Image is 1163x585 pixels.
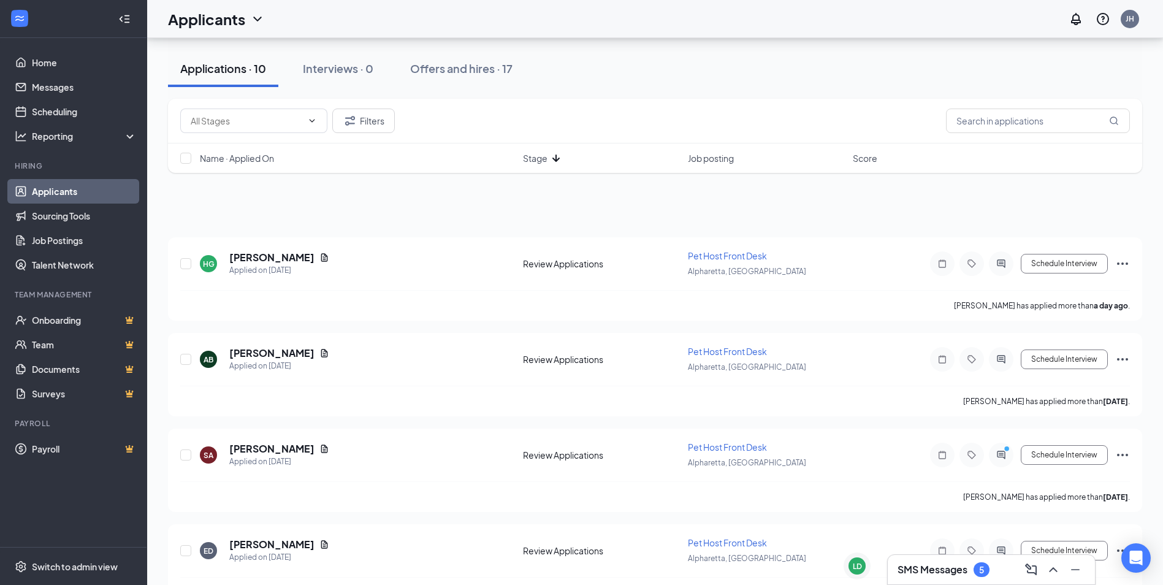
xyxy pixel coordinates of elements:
[935,259,950,269] svg: Note
[964,546,979,556] svg: Tag
[32,228,137,253] a: Job Postings
[168,9,245,29] h1: Applicants
[1109,116,1119,126] svg: MagnifyingGlass
[32,99,137,124] a: Scheduling
[250,12,265,26] svg: ChevronDown
[15,161,134,171] div: Hiring
[15,289,134,300] div: Team Management
[1121,543,1151,573] div: Open Intercom Messenger
[898,563,967,576] h3: SMS Messages
[1115,256,1130,271] svg: Ellipses
[935,450,950,460] svg: Note
[688,458,806,467] span: Alpharetta, [GEOGRAPHIC_DATA]
[1021,254,1108,273] button: Schedule Interview
[523,258,681,270] div: Review Applications
[13,12,26,25] svg: WorkstreamLogo
[853,152,877,164] span: Score
[191,114,302,128] input: All Stages
[32,179,137,204] a: Applicants
[15,130,27,142] svg: Analysis
[935,546,950,556] svg: Note
[15,418,134,429] div: Payroll
[549,151,563,166] svg: ArrowDown
[688,152,734,164] span: Job posting
[688,250,767,261] span: Pet Host Front Desk
[229,456,329,468] div: Applied on [DATE]
[319,444,329,454] svg: Document
[1021,445,1108,465] button: Schedule Interview
[946,109,1130,133] input: Search in applications
[523,152,547,164] span: Stage
[303,61,373,76] div: Interviews · 0
[994,354,1009,364] svg: ActiveChat
[1001,445,1016,455] svg: PrimaryDot
[979,565,984,575] div: 5
[1069,12,1083,26] svg: Notifications
[204,354,213,365] div: AB
[994,259,1009,269] svg: ActiveChat
[32,357,137,381] a: DocumentsCrown
[1024,562,1039,577] svg: ComposeMessage
[1068,562,1083,577] svg: Minimize
[1103,397,1128,406] b: [DATE]
[332,109,395,133] button: Filter Filters
[307,116,317,126] svg: ChevronDown
[994,546,1009,556] svg: ActiveChat
[229,360,329,372] div: Applied on [DATE]
[32,204,137,228] a: Sourcing Tools
[523,353,681,365] div: Review Applications
[32,130,137,142] div: Reporting
[1094,301,1128,310] b: a day ago
[1103,492,1128,502] b: [DATE]
[319,253,329,262] svg: Document
[1021,541,1108,560] button: Schedule Interview
[343,113,357,128] svg: Filter
[229,346,315,360] h5: [PERSON_NAME]
[15,560,27,573] svg: Settings
[180,61,266,76] div: Applications · 10
[32,75,137,99] a: Messages
[523,449,681,461] div: Review Applications
[203,259,215,269] div: HG
[229,551,329,564] div: Applied on [DATE]
[1043,560,1063,579] button: ChevronUp
[229,264,329,277] div: Applied on [DATE]
[410,61,513,76] div: Offers and hires · 17
[964,354,979,364] svg: Tag
[229,538,315,551] h5: [PERSON_NAME]
[1126,13,1134,24] div: JH
[1066,560,1085,579] button: Minimize
[688,267,806,276] span: Alpharetta, [GEOGRAPHIC_DATA]
[935,354,950,364] svg: Note
[32,560,118,573] div: Switch to admin view
[32,308,137,332] a: OnboardingCrown
[688,554,806,563] span: Alpharetta, [GEOGRAPHIC_DATA]
[1115,448,1130,462] svg: Ellipses
[204,546,213,556] div: ED
[204,450,213,461] div: SA
[1115,352,1130,367] svg: Ellipses
[994,450,1009,460] svg: ActiveChat
[1046,562,1061,577] svg: ChevronUp
[688,442,767,453] span: Pet Host Front Desk
[688,346,767,357] span: Pet Host Front Desk
[1021,350,1108,369] button: Schedule Interview
[688,537,767,548] span: Pet Host Front Desk
[229,251,315,264] h5: [PERSON_NAME]
[954,300,1130,311] p: [PERSON_NAME] has applied more than .
[32,332,137,357] a: TeamCrown
[32,50,137,75] a: Home
[1096,12,1110,26] svg: QuestionInfo
[963,396,1130,407] p: [PERSON_NAME] has applied more than .
[32,437,137,461] a: PayrollCrown
[853,561,862,572] div: LD
[1021,560,1041,579] button: ComposeMessage
[964,450,979,460] svg: Tag
[200,152,274,164] span: Name · Applied On
[32,381,137,406] a: SurveysCrown
[964,259,979,269] svg: Tag
[229,442,315,456] h5: [PERSON_NAME]
[1115,543,1130,558] svg: Ellipses
[523,545,681,557] div: Review Applications
[319,348,329,358] svg: Document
